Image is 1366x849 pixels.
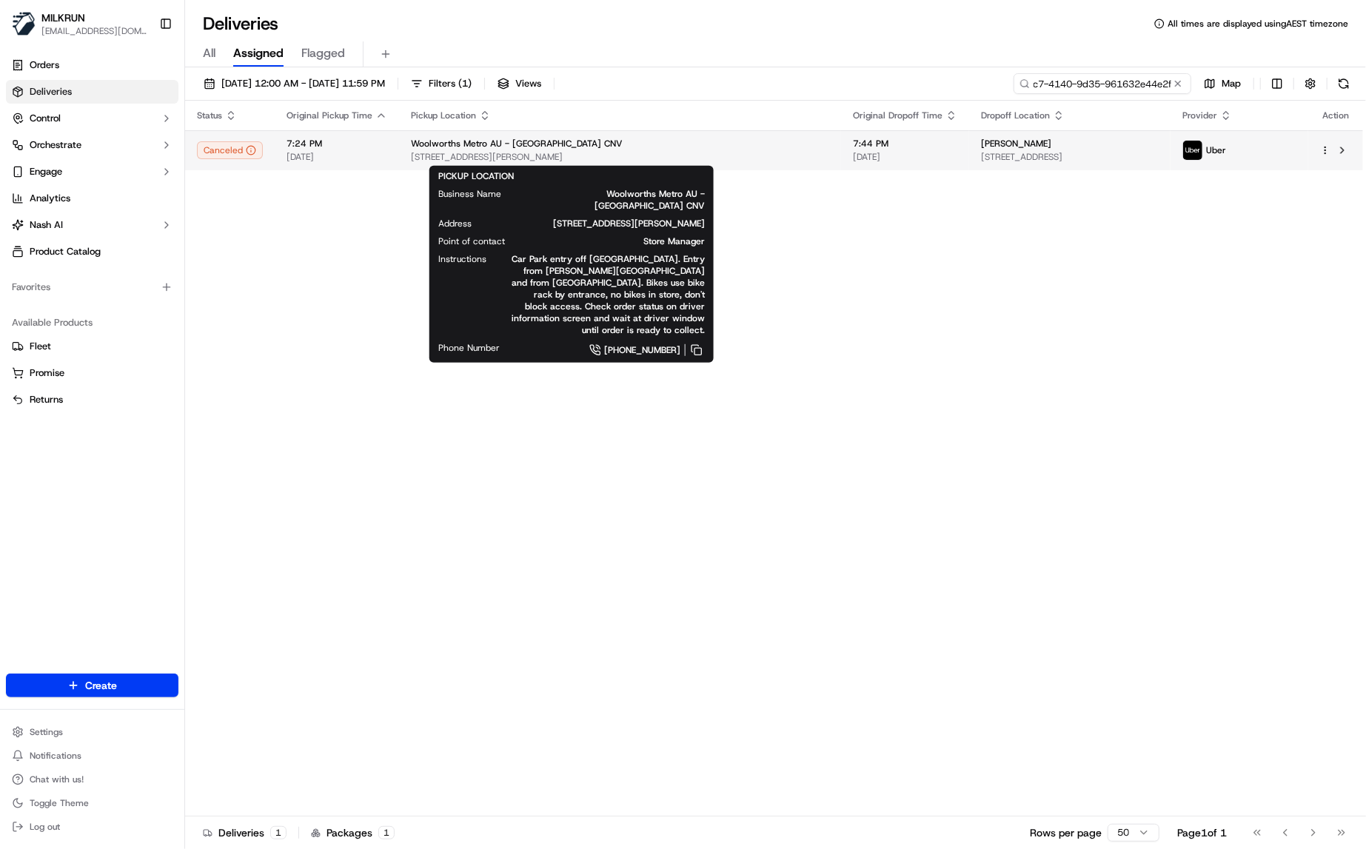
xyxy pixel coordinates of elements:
[378,826,395,839] div: 1
[287,151,387,163] span: [DATE]
[1320,110,1351,121] div: Action
[6,187,178,210] a: Analytics
[197,141,263,159] button: Canceled
[1333,73,1354,94] button: Refresh
[30,797,89,809] span: Toggle Theme
[853,138,957,150] span: 7:44 PM
[197,110,222,121] span: Status
[981,151,1159,163] span: [STREET_ADDRESS]
[404,73,478,94] button: Filters(1)
[411,110,476,121] span: Pickup Location
[6,6,153,41] button: MILKRUNMILKRUN[EMAIL_ADDRESS][DOMAIN_NAME]
[604,344,680,356] span: [PHONE_NUMBER]
[12,12,36,36] img: MILKRUN
[30,245,101,258] span: Product Catalog
[6,816,178,837] button: Log out
[30,340,51,353] span: Fleet
[510,253,705,336] span: Car Park entry off [GEOGRAPHIC_DATA]. Entry from [PERSON_NAME][GEOGRAPHIC_DATA] and from [GEOGRAP...
[411,151,829,163] span: [STREET_ADDRESS][PERSON_NAME]
[41,10,85,25] button: MILKRUN
[30,138,81,152] span: Orchestrate
[30,774,84,785] span: Chat with us!
[6,793,178,813] button: Toggle Theme
[311,825,395,840] div: Packages
[6,311,178,335] div: Available Products
[30,726,63,738] span: Settings
[853,110,943,121] span: Original Dropoff Time
[438,342,500,354] span: Phone Number
[1206,144,1226,156] span: Uber
[458,77,472,90] span: ( 1 )
[1182,110,1217,121] span: Provider
[529,235,705,247] span: Store Manager
[30,85,72,98] span: Deliveries
[6,133,178,157] button: Orchestrate
[1168,18,1348,30] span: All times are displayed using AEST timezone
[6,240,178,264] a: Product Catalog
[6,335,178,358] button: Fleet
[287,110,372,121] span: Original Pickup Time
[438,188,501,200] span: Business Name
[853,151,957,163] span: [DATE]
[438,218,472,229] span: Address
[12,393,173,406] a: Returns
[203,44,215,62] span: All
[6,674,178,697] button: Create
[12,366,173,380] a: Promise
[981,138,1051,150] span: [PERSON_NAME]
[491,73,548,94] button: Views
[6,275,178,299] div: Favorites
[30,750,81,762] span: Notifications
[30,58,59,72] span: Orders
[30,192,70,205] span: Analytics
[41,25,147,37] button: [EMAIL_ADDRESS][DOMAIN_NAME]
[30,366,64,380] span: Promise
[981,110,1050,121] span: Dropoff Location
[301,44,345,62] span: Flagged
[6,80,178,104] a: Deliveries
[30,218,63,232] span: Nash AI
[6,53,178,77] a: Orders
[30,821,60,833] span: Log out
[515,77,541,90] span: Views
[30,112,61,125] span: Control
[6,745,178,766] button: Notifications
[270,826,287,839] div: 1
[221,77,385,90] span: [DATE] 12:00 AM - [DATE] 11:59 PM
[85,678,117,693] span: Create
[438,253,486,265] span: Instructions
[30,393,63,406] span: Returns
[411,138,623,150] span: Woolworths Metro AU - [GEOGRAPHIC_DATA] CNV
[495,218,705,229] span: [STREET_ADDRESS][PERSON_NAME]
[6,107,178,130] button: Control
[197,73,392,94] button: [DATE] 12:00 AM - [DATE] 11:59 PM
[1177,825,1227,840] div: Page 1 of 1
[6,361,178,385] button: Promise
[523,342,705,358] a: [PHONE_NUMBER]
[438,235,505,247] span: Point of contact
[6,388,178,412] button: Returns
[233,44,284,62] span: Assigned
[6,769,178,790] button: Chat with us!
[287,138,387,150] span: 7:24 PM
[6,213,178,237] button: Nash AI
[1030,825,1102,840] p: Rows per page
[429,77,472,90] span: Filters
[1014,73,1191,94] input: Type to search
[438,170,514,182] span: PICKUP LOCATION
[1183,141,1202,160] img: uber-new-logo.jpeg
[6,160,178,184] button: Engage
[203,825,287,840] div: Deliveries
[12,340,173,353] a: Fleet
[525,188,705,212] span: Woolworths Metro AU - [GEOGRAPHIC_DATA] CNV
[203,12,278,36] h1: Deliveries
[1197,73,1248,94] button: Map
[30,165,62,178] span: Engage
[6,722,178,742] button: Settings
[1222,77,1241,90] span: Map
